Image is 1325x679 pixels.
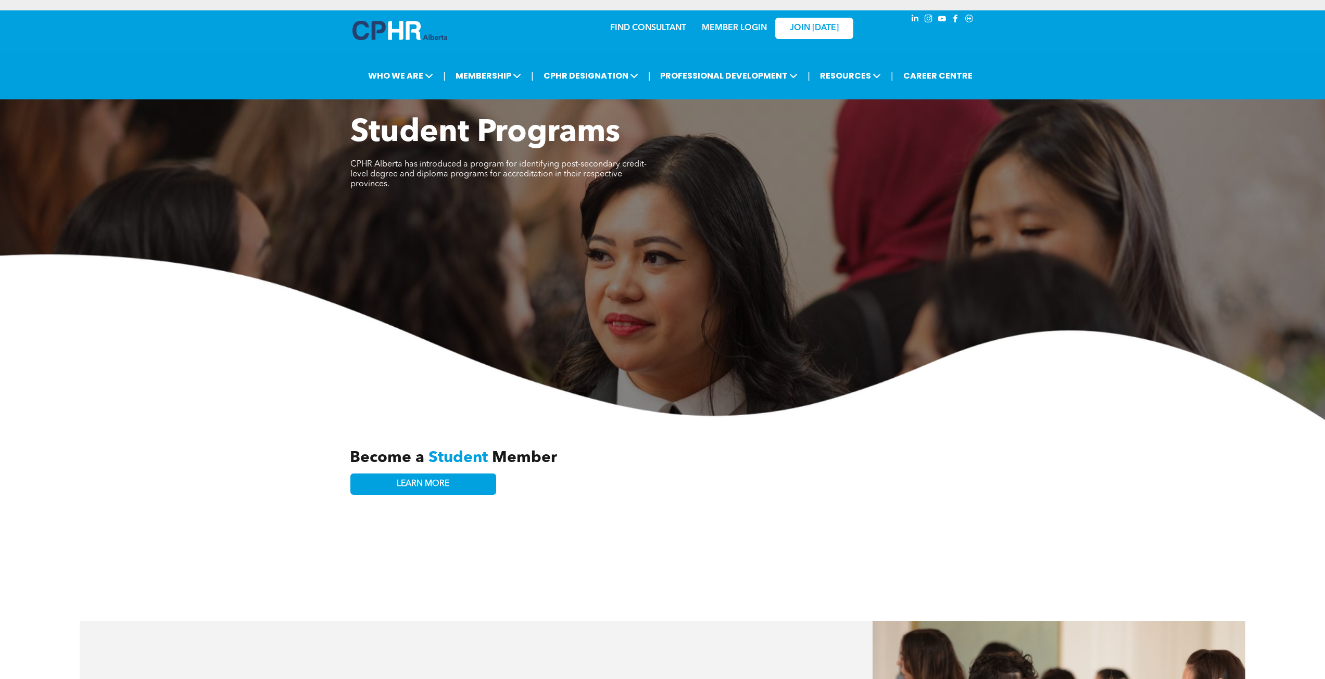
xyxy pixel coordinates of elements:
a: Social network [964,13,975,27]
img: A blue and white logo for cp alberta [352,21,447,40]
a: facebook [950,13,962,27]
a: CAREER CENTRE [900,66,976,85]
li: | [648,65,651,86]
a: MEMBER LOGIN [702,24,767,32]
a: linkedin [910,13,921,27]
span: RESOURCES [817,66,884,85]
a: JOIN [DATE] [775,18,853,39]
a: youtube [937,13,948,27]
span: JOIN [DATE] [790,23,839,33]
a: FIND CONSULTANT [610,24,686,32]
span: WHO WE ARE [365,66,436,85]
li: | [891,65,893,86]
li: | [443,65,446,86]
span: LEARN MORE [397,479,449,489]
span: Member [492,450,557,466]
a: LEARN MORE [350,473,496,495]
span: CPHR DESIGNATION [540,66,641,85]
a: instagram [923,13,935,27]
li: | [531,65,534,86]
span: MEMBERSHIP [452,66,524,85]
span: PROFESSIONAL DEVELOPMENT [657,66,801,85]
li: | [807,65,810,86]
span: Become a [350,450,424,466]
span: Student Programs [350,118,620,149]
span: CPHR Alberta has introduced a program for identifying post-secondary credit-level degree and dipl... [350,160,647,188]
span: Student [428,450,488,466]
